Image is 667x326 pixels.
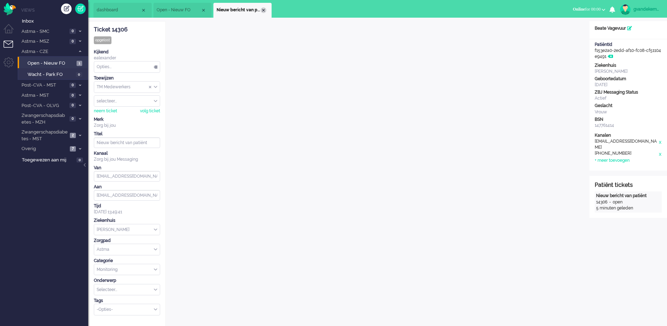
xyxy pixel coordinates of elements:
[22,18,88,25] span: Inbox
[595,117,662,123] div: BSN
[595,103,662,109] div: Geslacht
[595,69,662,75] div: [PERSON_NAME]
[619,4,660,15] a: gvandekempe
[153,3,212,18] li: View
[94,258,160,264] div: Categorie
[573,7,601,12] span: for 00:00
[595,158,630,164] div: + meer toevoegen
[20,112,67,125] span: Zwangerschapsdiabetes - MZH
[589,25,667,31] div: Beate Vagevuur
[22,157,74,164] span: Toegewezen aan mij
[595,42,662,48] div: PatiëntId
[596,205,660,211] div: 5 minuten geleden
[613,199,623,205] div: open
[595,89,662,95] div: ZBJ Messaging Status
[21,7,88,13] li: Views
[94,36,111,44] div: opgelost
[595,95,662,101] div: Actief
[94,131,160,137] div: Titel
[589,42,667,60] div: f153e2a0-2edd-af10-fc08-cf51104e9491
[569,2,610,18] li: Onlinefor 00:00
[658,150,662,158] div: x
[157,7,201,13] span: Open - Nieuw FO
[94,203,160,209] div: Tijd
[595,109,662,115] div: Vrouw
[94,75,160,81] div: Toewijzen
[20,48,75,55] span: Astma - CZE
[94,238,160,244] div: Zorgpad
[70,133,76,138] span: 2
[61,4,72,14] div: Creëer ticket
[4,57,19,73] li: Admin menu
[94,55,160,61] div: ealexander
[76,72,82,77] span: 0
[77,158,83,163] span: 0
[94,218,160,224] div: Ziekenhuis
[20,59,87,67] a: Open - Nieuw FO 1
[94,278,160,284] div: Onderwerp
[20,129,68,142] span: Zwangerschapsdiabetes - MST
[77,61,82,66] span: 1
[213,3,272,18] li: 14306
[595,132,662,138] div: Kanalen
[70,146,76,152] span: 7
[94,304,160,315] div: Select Tags
[201,7,206,13] div: Close tab
[94,81,160,93] div: Assign Group
[94,165,160,171] div: Van
[595,76,662,82] div: Geboortedatum
[69,83,76,88] span: 0
[97,7,141,13] span: dashboard
[217,7,261,13] span: Nieuw bericht van patiënt
[4,41,19,57] li: Tickets menu
[28,71,74,78] span: Wacht - Park FO
[4,3,16,15] img: flow_omnibird.svg
[573,7,585,12] span: Online
[633,6,660,13] div: gvandekempe
[94,108,117,114] div: neem ticket
[20,70,87,78] a: Wacht - Park FO 0
[28,60,75,67] span: Open - Nieuw FO
[75,4,86,14] a: Quick Ticket
[596,193,660,199] div: Nieuw bericht van patiënt
[4,24,19,40] li: Dashboard menu
[94,49,160,55] div: Kijkend
[20,102,67,109] span: Post-CVA - OLVG
[69,116,76,121] span: 0
[595,123,662,129] div: 147761414
[69,29,76,34] span: 0
[20,17,88,25] a: Inbox
[595,82,662,88] div: [DATE]
[94,123,160,129] div: Zorg bij jou
[69,93,76,98] span: 0
[94,203,160,215] div: [DATE] 13:49:41
[20,156,88,164] a: Toegewezen aan mij 0
[94,298,160,304] div: Tags
[94,156,160,162] div: Zorg bij jou Messaging
[94,95,160,107] div: Assign User
[20,82,67,89] span: Post-CVA - MST
[595,138,658,150] div: [EMAIL_ADDRESS][DOMAIN_NAME]
[20,38,67,45] span: Astma - MSZ
[569,4,610,14] button: Onlinefor 00:00
[20,146,68,152] span: Overig
[658,138,662,150] div: x
[141,7,146,13] div: Close tab
[94,26,160,34] div: Ticket 14306
[595,63,662,69] div: Ziekenhuis
[607,199,613,205] div: -
[261,7,266,13] div: Close tab
[94,117,160,123] div: Merk
[4,5,16,10] a: Omnidesk
[596,199,607,205] div: 14306
[140,108,160,114] div: volg ticket
[620,4,631,15] img: avatar
[93,3,152,18] li: Dashboard
[20,92,67,99] span: Astma - MST
[3,3,410,15] body: Rich Text Area. Press ALT-0 for help.
[94,150,160,156] div: Kanaal
[94,184,160,190] div: Aan
[69,103,76,108] span: 0
[595,150,658,158] div: [PHONE_NUMBER]
[20,28,67,35] span: Astma - SMC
